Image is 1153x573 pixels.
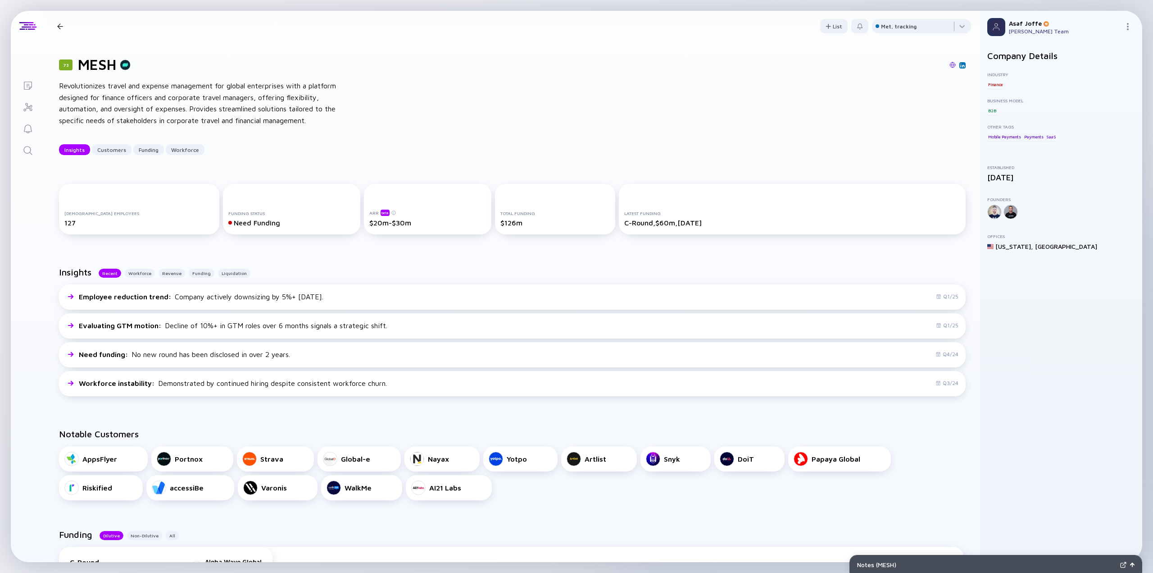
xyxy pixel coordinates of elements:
[987,72,1135,77] div: Industry
[82,484,112,492] div: Riskified
[59,267,91,277] h2: Insights
[987,80,1003,89] div: Finance
[561,446,637,472] a: Artlist
[79,350,290,358] div: No new round has been disclosed in over 2 years.
[935,351,958,358] div: Q4/24
[1009,19,1121,27] div: Asaf Joffe
[292,562,330,569] div: Entrée Capital
[228,211,355,216] div: Funding Status
[987,18,1005,36] img: Profile Picture
[79,293,173,301] span: Employee reduction trend :
[1035,243,1097,250] div: [GEOGRAPHIC_DATA]
[987,50,1135,61] h2: Company Details
[585,455,606,463] div: Artlist
[166,143,204,157] div: Workforce
[714,446,785,472] a: DoiT
[321,475,402,500] a: WalkMe
[428,455,449,463] div: Nayax
[99,269,121,278] button: Recent
[820,19,848,33] button: List
[133,144,164,155] button: Funding
[170,484,204,492] div: accessiBe
[205,558,262,565] div: Alpha Wave Global
[166,144,204,155] button: Workforce
[261,484,287,492] div: Varonis
[500,219,610,227] div: $126m
[949,62,956,68] img: MESH Website
[283,562,330,569] a: Entrée Capital
[812,455,860,463] div: Papaya Global
[500,211,610,216] div: Total Funding
[189,269,214,278] button: Funding
[59,529,92,540] h2: Funding
[1120,562,1126,568] img: Expand Notes
[960,63,965,68] img: MESH Linkedin Page
[127,531,162,540] div: Non-Dilutive
[79,321,163,330] span: Evaluating GTM motion :
[59,80,347,126] div: Revolutionizes travel and expense management for global enterprises with a platform designed for ...
[624,219,960,227] div: C-Round, $60m, [DATE]
[369,209,486,216] div: ARR
[100,531,123,540] button: Dilutive
[404,446,480,472] a: Nayax
[318,446,401,472] a: Global-e
[406,475,492,500] a: AI21 Labs
[11,74,45,96] a: Lists
[987,234,1135,239] div: Offices
[79,350,130,358] span: Need funding :
[159,269,185,278] button: Revenue
[420,562,487,569] div: Tiger Global Management
[166,531,179,540] button: All
[238,475,318,500] a: Varonis
[341,455,370,463] div: Global-e
[987,106,997,115] div: B2B
[228,219,355,227] div: Need Funding
[640,446,711,472] a: Snyk
[788,446,891,472] a: Papaya Global
[987,173,1135,182] div: [DATE]
[125,269,155,278] button: Workforce
[237,446,314,472] a: Strava
[987,98,1135,103] div: Business Model
[59,60,73,70] div: 73
[11,117,45,139] a: Reminders
[59,475,143,500] a: Riskified
[79,379,156,387] span: Workforce instability :
[64,211,214,216] div: [DEMOGRAPHIC_DATA] Employees
[1130,563,1135,567] img: Open Notes
[79,321,387,330] div: Decline of 10%+ in GTM roles over 6 months signals a strategic shift.
[146,475,234,500] a: accessiBe
[935,380,958,386] div: Q3/24
[59,429,966,439] h2: Notable Customers
[987,132,1022,141] div: Mobile Payments
[348,562,393,569] a: Meron Capital
[11,139,45,160] a: Search
[936,322,958,329] div: Q1/25
[59,446,148,472] a: AppsFlyer
[987,165,1135,170] div: Established
[133,143,164,157] div: Funding
[140,562,167,570] div: $60m
[260,455,283,463] div: Strava
[995,243,1033,250] div: [US_STATE] ,
[987,243,994,250] img: United States Flag
[218,269,250,278] button: Liquidation
[483,446,558,472] a: Yotpo
[79,293,323,301] div: Company actively downsizing by 5%+ [DATE].
[514,562,549,569] div: TLV Partners
[92,144,132,155] button: Customers
[59,144,90,155] button: Insights
[664,455,680,463] div: Snyk
[881,23,917,30] div: Met, tracking
[936,293,958,300] div: Q1/25
[78,56,116,73] h1: MESH
[429,484,461,492] div: AI21 Labs
[82,455,117,463] div: AppsFlyer
[175,455,203,463] div: Portnox
[857,561,1117,568] div: Notes ( MESH )
[64,219,214,227] div: 127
